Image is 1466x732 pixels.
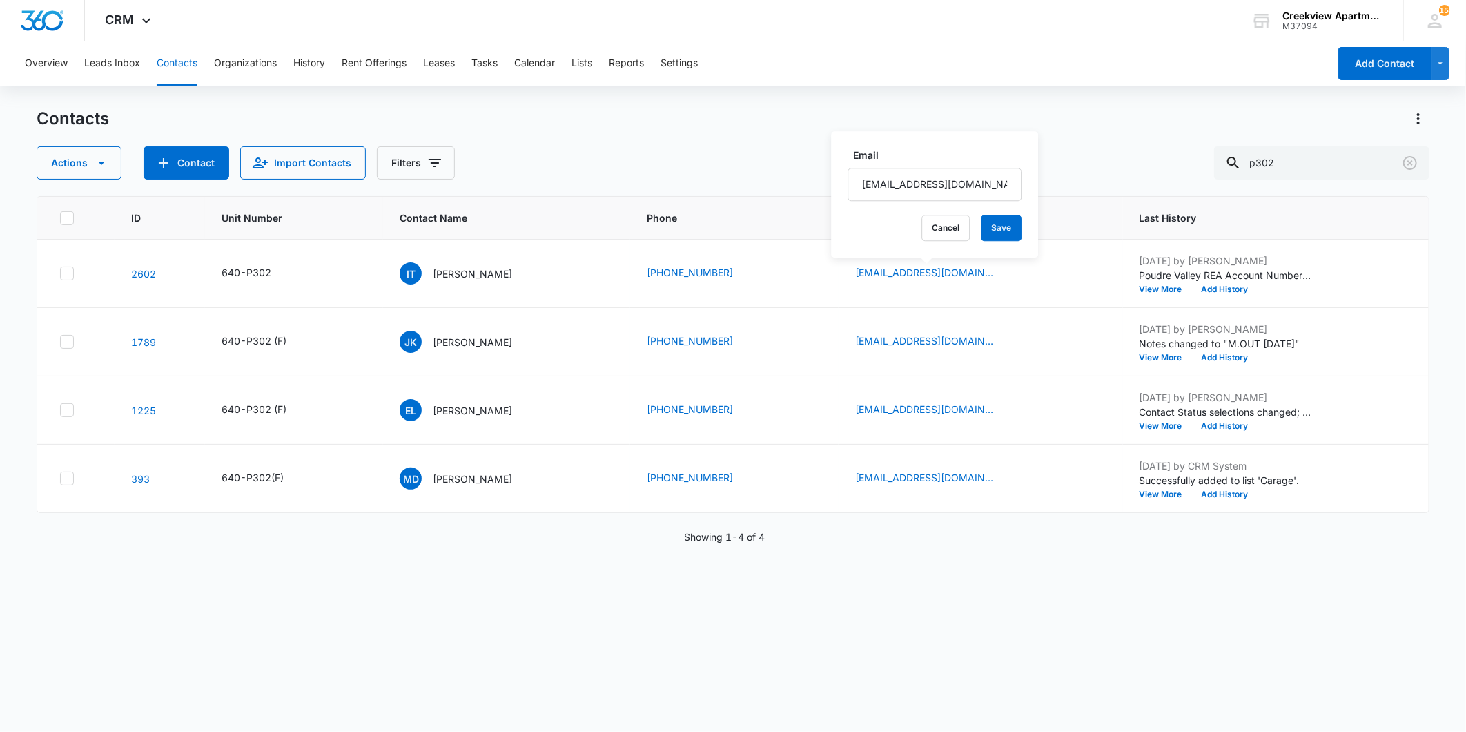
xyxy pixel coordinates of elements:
button: Add Contact [144,146,229,180]
button: View More [1140,285,1192,293]
button: Organizations [214,41,277,86]
button: Rent Offerings [342,41,407,86]
div: 640-P302(F) [222,470,284,485]
a: Navigate to contact details page for Janelle Kennedy [131,336,156,348]
div: Email - ivanchups631@gmail.com - Select to Edit Field [855,265,1018,282]
div: account name [1282,10,1383,21]
span: Phone [647,211,803,225]
p: [PERSON_NAME] [433,267,512,281]
button: Add History [1192,285,1258,293]
button: Reports [609,41,644,86]
a: [PHONE_NUMBER] [647,470,733,485]
div: 640-P302 (F) [222,402,286,416]
button: View More [1140,490,1192,499]
a: [EMAIL_ADDRESS][DOMAIN_NAME] [855,265,993,280]
p: [PERSON_NAME] [433,403,512,418]
p: Successfully added to list 'Garage'. [1140,473,1312,488]
div: Contact Name - Janelle Kennedy - Select to Edit Field [400,331,537,353]
a: [PHONE_NUMBER] [647,402,733,416]
button: Actions [1407,108,1429,130]
button: Save [981,215,1022,241]
p: [DATE] by [PERSON_NAME] [1140,390,1312,405]
div: Unit Number - 640-P302 (F) - Select to Edit Field [222,402,311,418]
div: 640-P302 [222,265,271,280]
button: Import Contacts [240,146,366,180]
span: JK [400,331,422,353]
div: Email - mattsdavis9@gmail.com - Select to Edit Field [855,470,1018,487]
div: Contact Name - Matthew Davis - Select to Edit Field [400,468,537,490]
p: [PERSON_NAME] [433,472,512,486]
label: Email [853,148,1027,162]
div: Unit Number - 640-P302(F) - Select to Edit Field [222,470,309,487]
button: Actions [37,146,121,180]
button: Leads Inbox [84,41,140,86]
span: Contact Name [400,211,594,225]
div: notifications count [1439,5,1450,16]
a: Navigate to contact details page for Edgar Lopez [131,405,156,416]
a: [PHONE_NUMBER] [647,334,733,348]
div: Email - jaymmkennedy@gmail.com - Select to Edit Field [855,334,1018,350]
button: Filters [377,146,455,180]
p: [DATE] by [PERSON_NAME] [1140,322,1312,336]
span: IT [400,262,422,285]
span: EL [400,399,422,421]
p: Showing 1-4 of 4 [684,530,765,544]
span: MD [400,468,422,490]
a: Navigate to contact details page for Ivan Terrazas [131,268,156,280]
button: Add Contact [1338,47,1431,80]
button: Calendar [514,41,555,86]
input: Email [848,168,1022,201]
a: [PHONE_NUMBER] [647,265,733,280]
a: [EMAIL_ADDRESS][DOMAIN_NAME] [855,334,993,348]
button: Add History [1192,490,1258,499]
p: [PERSON_NAME] [433,335,512,349]
span: 158 [1439,5,1450,16]
button: History [293,41,325,86]
span: ID [131,211,169,225]
div: Email - chedboyswag@gmail.com - Select to Edit Field [855,402,1018,418]
p: Poudre Valley REA Account Number changed to 63048019. [1140,268,1312,282]
button: Contacts [157,41,197,86]
p: [DATE] by CRM System [1140,459,1312,473]
button: Cancel [921,215,970,241]
button: Lists [571,41,592,86]
span: Last History [1140,211,1387,225]
button: Leases [423,41,455,86]
div: Contact Name - Ivan Terrazas - Select to Edit Field [400,262,537,285]
button: Tasks [471,41,498,86]
button: Add History [1192,422,1258,430]
div: Unit Number - 640-P302 (F) - Select to Edit Field [222,334,311,350]
p: Notes changed to "M.OUT [DATE]" [1140,336,1312,351]
div: Unit Number - 640-P302 - Select to Edit Field [222,265,296,282]
p: [DATE] by [PERSON_NAME] [1140,253,1312,268]
button: View More [1140,354,1192,362]
div: Phone - 7206299440 - Select to Edit Field [647,402,758,418]
div: Contact Name - Edgar Lopez - Select to Edit Field [400,399,537,421]
div: account id [1282,21,1383,31]
div: Phone - 7206187847 - Select to Edit Field [647,334,758,350]
a: Navigate to contact details page for Matthew Davis [131,473,150,485]
a: [EMAIL_ADDRESS][DOMAIN_NAME] [855,470,993,485]
div: 640-P302 (F) [222,334,286,348]
div: Phone - 970-888-1452 - Select to Edit Field [647,470,758,487]
button: View More [1140,422,1192,430]
button: Add History [1192,354,1258,362]
a: [EMAIL_ADDRESS][DOMAIN_NAME] [855,402,993,416]
button: Settings [661,41,698,86]
div: Phone - 9708152165 - Select to Edit Field [647,265,758,282]
p: Contact Status selections changed; Current Resident was removed and Former Resident was added. [1140,405,1312,419]
input: Search Contacts [1214,146,1429,180]
span: Unit Number [222,211,366,225]
h1: Contacts [37,108,109,129]
button: Overview [25,41,68,86]
span: CRM [106,12,135,27]
button: Clear [1399,152,1421,174]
